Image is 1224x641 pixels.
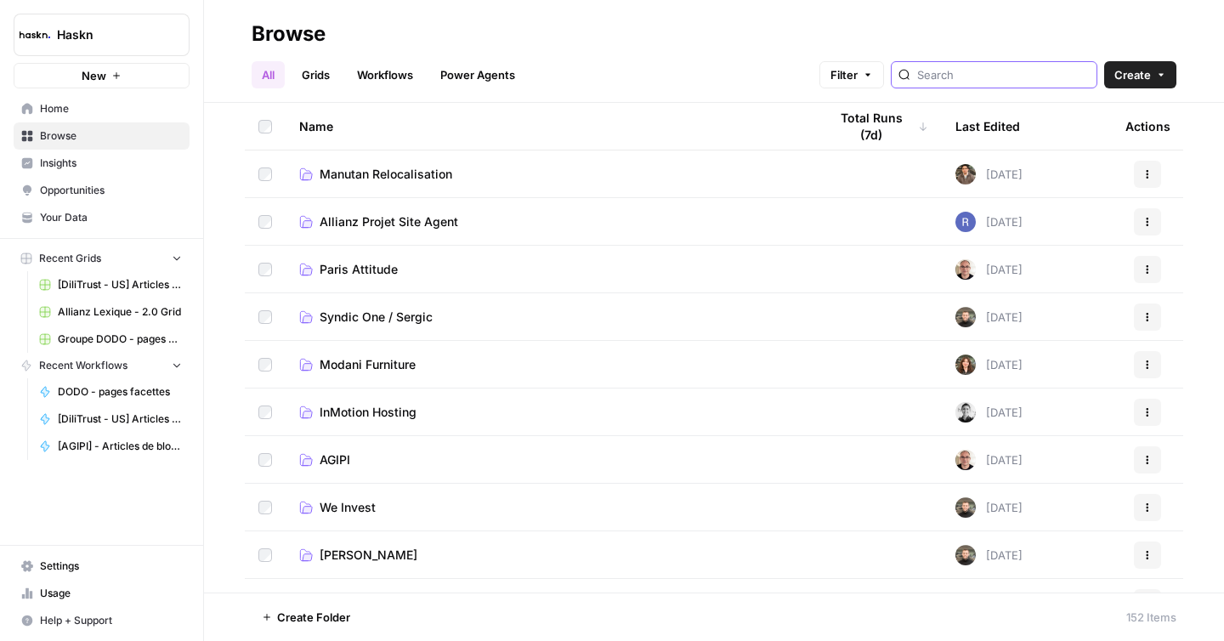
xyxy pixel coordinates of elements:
[320,213,458,230] span: Allianz Projet Site Agent
[14,122,190,150] a: Browse
[14,150,190,177] a: Insights
[14,607,190,634] button: Help + Support
[320,166,452,183] span: Manutan Relocalisation
[955,355,976,375] img: wbc4lf7e8no3nva14b2bd9f41fnh
[320,547,417,564] span: [PERSON_NAME]
[252,61,285,88] a: All
[299,451,801,468] a: AGIPI
[955,402,1023,423] div: [DATE]
[14,177,190,204] a: Opportunities
[955,355,1023,375] div: [DATE]
[955,545,1023,565] div: [DATE]
[31,271,190,298] a: [DiliTrust - US] Articles de blog 700-1000 mots Grid
[830,66,858,83] span: Filter
[40,183,182,198] span: Opportunities
[955,164,976,184] img: dizo4u6k27cofk4obq9v5qvvdkyt
[955,259,1023,280] div: [DATE]
[277,609,350,626] span: Create Folder
[828,103,928,150] div: Total Runs (7d)
[917,66,1090,83] input: Search
[14,63,190,88] button: New
[1126,609,1176,626] div: 152 Items
[58,304,182,320] span: Allianz Lexique - 2.0 Grid
[252,604,360,631] button: Create Folder
[58,384,182,400] span: DODO - pages facettes
[40,156,182,171] span: Insights
[31,433,190,460] a: [AGIPI] - Articles de blog - Optimisations
[955,497,1023,518] div: [DATE]
[40,101,182,116] span: Home
[320,451,350,468] span: AGIPI
[320,499,376,516] span: We Invest
[40,559,182,574] span: Settings
[955,307,1023,327] div: [DATE]
[955,593,976,613] img: udf09rtbz9abwr5l4z19vkttxmie
[31,406,190,433] a: [DiliTrust - US] Articles de blog 700-1000 mots
[955,497,976,518] img: udf09rtbz9abwr5l4z19vkttxmie
[955,450,1023,470] div: [DATE]
[320,261,398,278] span: Paris Attitude
[819,61,884,88] button: Filter
[955,450,976,470] img: 7vx8zh0uhckvat9sl0ytjj9ndhgk
[58,332,182,347] span: Groupe DODO - pages catégories Grid
[955,593,1023,613] div: [DATE]
[955,402,976,423] img: 5iwot33yo0fowbxplqtedoh7j1jy
[299,261,801,278] a: Paris Attitude
[14,580,190,607] a: Usage
[320,404,416,421] span: InMotion Hosting
[955,212,1023,232] div: [DATE]
[299,356,801,373] a: Modani Furniture
[320,309,433,326] span: Syndic One / Sergic
[14,14,190,56] button: Workspace: Haskn
[40,586,182,601] span: Usage
[31,326,190,353] a: Groupe DODO - pages catégories Grid
[430,61,525,88] a: Power Agents
[299,499,801,516] a: We Invest
[14,95,190,122] a: Home
[299,547,801,564] a: [PERSON_NAME]
[58,411,182,427] span: [DiliTrust - US] Articles de blog 700-1000 mots
[292,61,340,88] a: Grids
[40,128,182,144] span: Browse
[955,212,976,232] img: u6bh93quptsxrgw026dpd851kwjs
[299,404,801,421] a: InMotion Hosting
[299,213,801,230] a: Allianz Projet Site Agent
[1125,103,1170,150] div: Actions
[14,246,190,271] button: Recent Grids
[1114,66,1151,83] span: Create
[14,553,190,580] a: Settings
[57,26,160,43] span: Haskn
[1104,61,1176,88] button: Create
[40,210,182,225] span: Your Data
[299,103,801,150] div: Name
[82,67,106,84] span: New
[252,20,326,48] div: Browse
[299,166,801,183] a: Manutan Relocalisation
[31,298,190,326] a: Allianz Lexique - 2.0 Grid
[14,353,190,378] button: Recent Workflows
[14,204,190,231] a: Your Data
[20,20,50,50] img: Haskn Logo
[955,307,976,327] img: udf09rtbz9abwr5l4z19vkttxmie
[58,277,182,292] span: [DiliTrust - US] Articles de blog 700-1000 mots Grid
[58,439,182,454] span: [AGIPI] - Articles de blog - Optimisations
[299,309,801,326] a: Syndic One / Sergic
[955,545,976,565] img: udf09rtbz9abwr5l4z19vkttxmie
[320,356,416,373] span: Modani Furniture
[955,103,1020,150] div: Last Edited
[31,378,190,406] a: DODO - pages facettes
[40,613,182,628] span: Help + Support
[39,251,101,266] span: Recent Grids
[955,164,1023,184] div: [DATE]
[39,358,127,373] span: Recent Workflows
[955,259,976,280] img: 7vx8zh0uhckvat9sl0ytjj9ndhgk
[347,61,423,88] a: Workflows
